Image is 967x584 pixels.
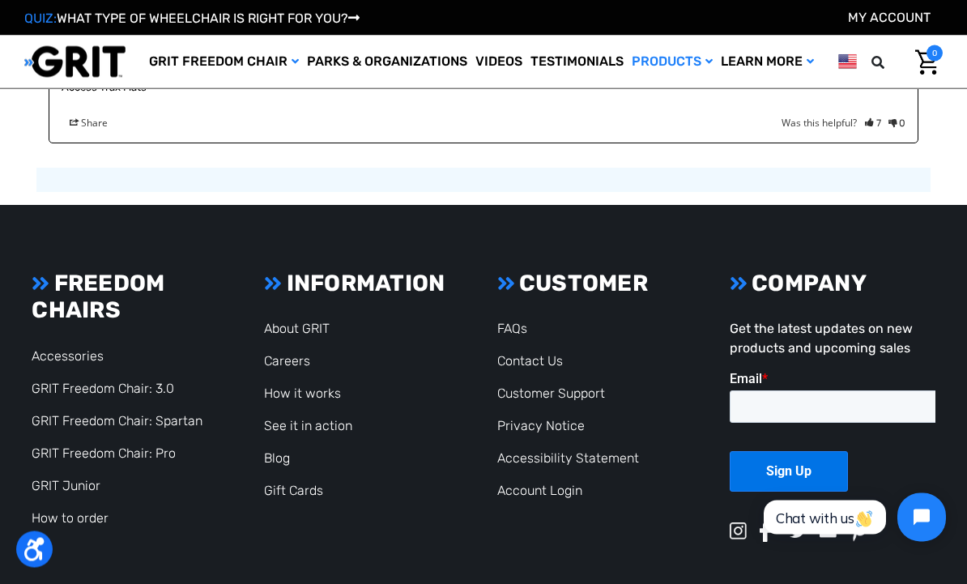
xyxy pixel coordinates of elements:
h3: FREEDOM CHAIRS [32,271,237,325]
iframe: Tidio Chat [746,480,960,556]
a: Testimonials [526,36,628,88]
div: Was this helpful? [782,117,905,131]
a: How to order [32,511,109,526]
a: Account Login [497,484,582,499]
a: Learn More [717,36,818,88]
span: 0 [927,45,943,62]
a: GRIT Freedom Chair [145,36,303,88]
span: Share [62,115,116,132]
a: Products [628,36,717,88]
a: Cart with 0 items [903,45,943,79]
a: GRIT Freedom Chair: Pro [32,446,176,462]
a: Accessibility Statement [497,451,639,467]
span: QUIZ: [24,11,57,26]
a: QUIZ:WHAT TYPE OF WHEELCHAIR IS RIGHT FOR YOU? [24,11,360,26]
a: Account [848,10,931,25]
a: Customer Support [497,386,605,402]
img: us.png [838,52,857,72]
a: See it in action [264,419,352,434]
i: 7 [865,117,880,131]
a: Careers [264,354,310,369]
a: GRIT Freedom Chair: 3.0 [32,382,174,397]
a: GRIT Freedom Chair: Spartan [32,414,202,429]
img: GRIT All-Terrain Wheelchair and Mobility Equipment [24,45,126,79]
h3: COMPANY [730,271,935,298]
i: 0 [888,117,905,131]
h3: CUSTOMER [497,271,703,298]
a: Gift Cards [264,484,323,499]
a: Blog [264,451,290,467]
a: Parks & Organizations [303,36,471,88]
a: Privacy Notice [497,419,585,434]
a: Accessories [32,349,104,364]
a: How it works [264,386,341,402]
a: GRIT Junior [32,479,100,494]
img: Cart [915,50,939,75]
a: Rate review as helpful [865,118,880,130]
a: Access Trax Mats [62,82,147,94]
input: Search [895,45,903,79]
a: Contact Us [497,354,563,369]
a: Rate review as not helpful [888,118,905,130]
iframe: Form 0 [730,372,935,506]
h3: INFORMATION [264,271,470,298]
a: About GRIT [264,322,330,337]
a: Videos [471,36,526,88]
a: FAQs [497,322,527,337]
p: Get the latest updates on new products and upcoming sales [730,320,935,359]
img: instagram [730,523,747,540]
